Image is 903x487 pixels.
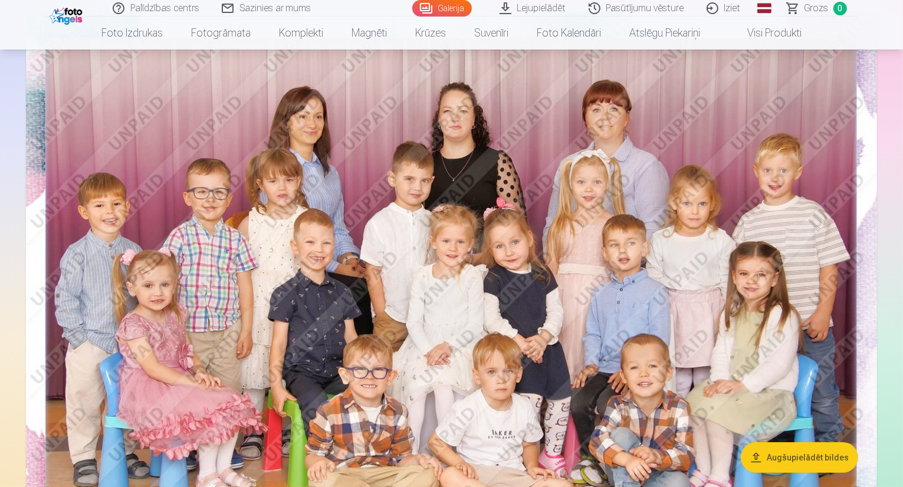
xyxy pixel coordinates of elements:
[523,17,615,50] a: Foto kalendāri
[337,17,401,50] a: Magnēti
[805,1,829,15] span: Grozs
[177,17,265,50] a: Fotogrāmata
[87,17,177,50] a: Foto izdrukas
[401,17,460,50] a: Krūzes
[615,17,714,50] a: Atslēgu piekariņi
[265,17,337,50] a: Komplekti
[50,5,86,25] img: /fa1
[741,442,858,473] button: Augšupielādēt bildes
[460,17,523,50] a: Suvenīri
[833,2,847,15] span: 0
[714,17,816,50] a: Visi produkti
